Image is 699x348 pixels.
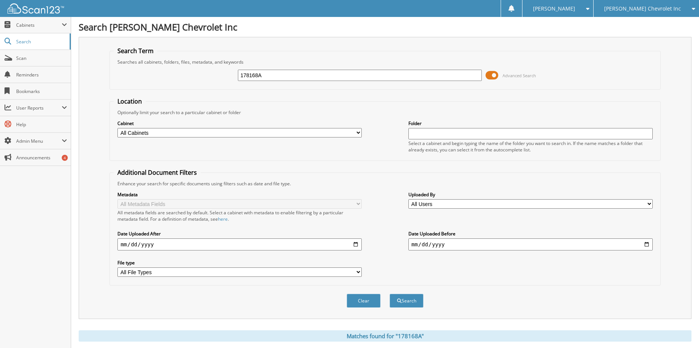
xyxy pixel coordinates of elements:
[408,140,653,153] div: Select a cabinet and begin typing the name of the folder you want to search in. If the name match...
[390,294,423,308] button: Search
[117,209,362,222] div: All metadata fields are searched by default. Select a cabinet with metadata to enable filtering b...
[117,191,362,198] label: Metadata
[408,191,653,198] label: Uploaded By
[114,47,157,55] legend: Search Term
[218,216,228,222] a: here
[79,330,691,342] div: Matches found for "178168A"
[114,168,201,177] legend: Additional Document Filters
[347,294,381,308] button: Clear
[604,6,681,11] span: [PERSON_NAME] Chevrolet Inc
[408,120,653,127] label: Folder
[16,22,62,28] span: Cabinets
[79,21,691,33] h1: Search [PERSON_NAME] Chevrolet Inc
[117,230,362,237] label: Date Uploaded After
[16,88,67,95] span: Bookmarks
[114,180,656,187] div: Enhance your search for specific documents using filters such as date and file type.
[408,238,653,250] input: end
[16,55,67,61] span: Scan
[16,154,67,161] span: Announcements
[114,59,656,65] div: Searches all cabinets, folders, files, metadata, and keywords
[8,3,64,14] img: scan123-logo-white.svg
[16,38,66,45] span: Search
[16,105,62,111] span: User Reports
[16,138,62,144] span: Admin Menu
[503,73,536,78] span: Advanced Search
[114,97,146,105] legend: Location
[533,6,575,11] span: [PERSON_NAME]
[117,238,362,250] input: start
[117,120,362,127] label: Cabinet
[62,155,68,161] div: 4
[117,259,362,266] label: File type
[16,121,67,128] span: Help
[408,230,653,237] label: Date Uploaded Before
[16,72,67,78] span: Reminders
[114,109,656,116] div: Optionally limit your search to a particular cabinet or folder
